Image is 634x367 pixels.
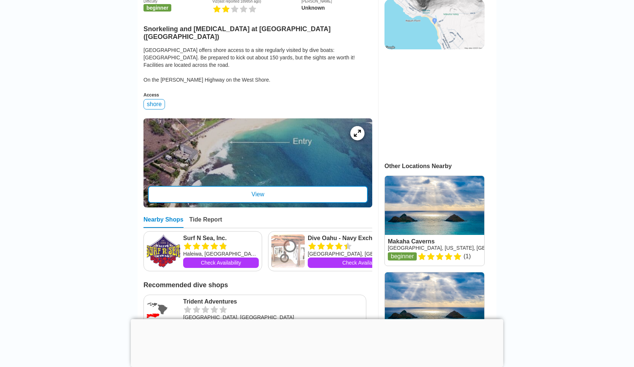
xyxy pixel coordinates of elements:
a: Check Availability [183,258,259,268]
h2: Snorkeling and [MEDICAL_DATA] at [GEOGRAPHIC_DATA] ([GEOGRAPHIC_DATA]) [143,21,372,41]
a: Surf N Sea, Inc. [183,235,259,242]
div: Haleiwa, [GEOGRAPHIC_DATA], [US_STATE] [183,250,259,258]
img: Trident Adventures [147,298,180,331]
img: Dive Oahu - Navy Exchange [271,235,305,268]
div: [GEOGRAPHIC_DATA], [GEOGRAPHIC_DATA], [US_STATE] [308,250,417,258]
a: entry mapView [143,118,372,207]
div: Nearby Shops [143,216,184,228]
img: Surf N Sea, Inc. [147,235,180,268]
a: Trident Adventures [183,298,363,305]
div: Access [143,92,372,98]
a: Check Availability [308,258,417,268]
iframe: Advertisement [384,57,484,150]
div: Tide Report [189,216,222,228]
div: Other Locations Nearby [384,163,496,170]
div: shore [143,99,165,109]
iframe: Advertisement [131,319,503,365]
div: [GEOGRAPHIC_DATA] offers shore access to a site regularly visited by dive boats: [GEOGRAPHIC_DATA... [143,46,372,83]
a: Dive Oahu - Navy Exchange [308,235,417,242]
div: [GEOGRAPHIC_DATA], [GEOGRAPHIC_DATA] [183,314,363,321]
h2: Recommended dive shops [143,277,372,289]
span: beginner [143,4,171,12]
div: Unknown [301,5,372,11]
div: View [148,186,368,203]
